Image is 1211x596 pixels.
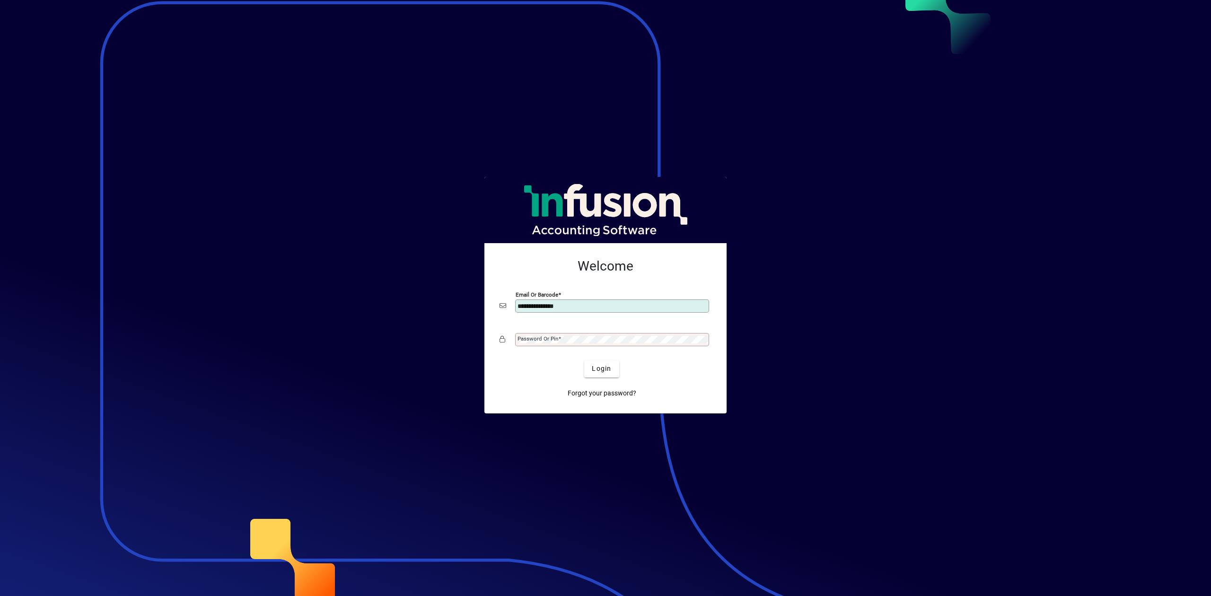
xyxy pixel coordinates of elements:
[564,385,640,402] a: Forgot your password?
[516,291,558,298] mat-label: Email or Barcode
[500,258,711,274] h2: Welcome
[584,360,619,377] button: Login
[568,388,636,398] span: Forgot your password?
[592,364,611,374] span: Login
[518,335,558,342] mat-label: Password or Pin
